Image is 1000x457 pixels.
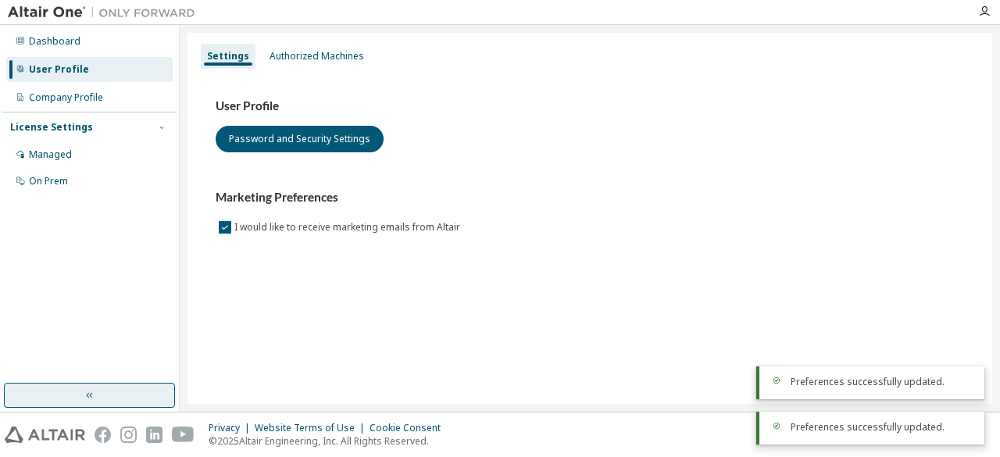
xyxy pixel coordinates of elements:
[172,427,195,443] img: youtube.svg
[207,50,249,62] div: Settings
[209,422,255,434] div: Privacy
[234,218,463,237] label: I would like to receive marketing emails from Altair
[791,421,972,434] div: Preferences successfully updated.
[95,427,111,443] img: facebook.svg
[146,427,162,443] img: linkedin.svg
[8,5,203,20] img: Altair One
[255,422,370,434] div: Website Terms of Use
[370,422,450,434] div: Cookie Consent
[209,434,450,448] p: © 2025 Altair Engineering, Inc. All Rights Reserved.
[791,376,972,388] div: Preferences successfully updated.
[10,121,93,134] div: License Settings
[29,175,68,187] div: On Prem
[270,50,364,62] div: Authorized Machines
[5,427,85,443] img: altair_logo.svg
[216,98,964,114] h3: User Profile
[29,91,103,104] div: Company Profile
[29,35,80,48] div: Dashboard
[216,190,964,205] h3: Marketing Preferences
[120,427,137,443] img: instagram.svg
[216,126,384,152] button: Password and Security Settings
[29,148,72,161] div: Managed
[29,63,89,76] div: User Profile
